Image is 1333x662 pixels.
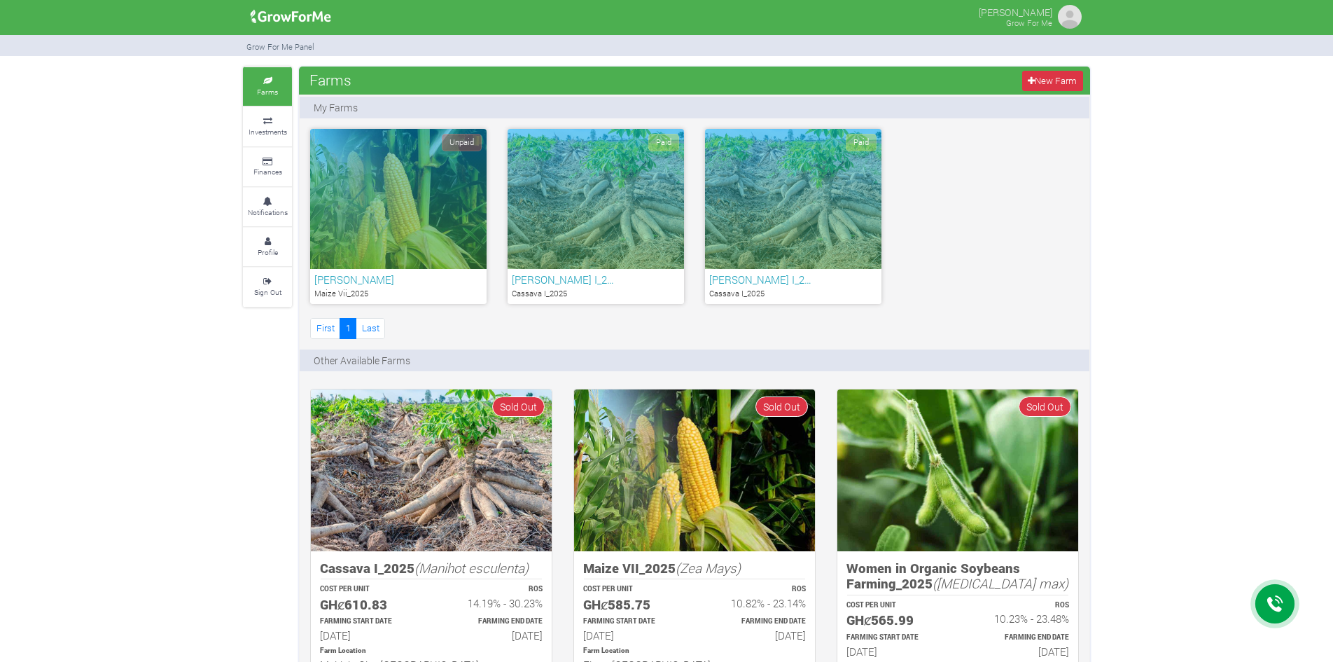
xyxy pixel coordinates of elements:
[314,288,482,300] p: Maize Vii_2025
[970,633,1069,643] p: Estimated Farming End Date
[512,273,680,286] h6: [PERSON_NAME] I_2…
[340,318,356,338] a: 1
[707,629,806,642] h6: [DATE]
[583,584,682,595] p: COST PER UNIT
[314,273,482,286] h6: [PERSON_NAME]
[243,148,292,186] a: Finances
[970,612,1069,625] h6: 10.23% - 23.48%
[846,612,945,628] h5: GHȼ565.99
[414,559,529,577] i: (Manihot esculenta)
[583,646,806,656] p: Location of Farm
[243,188,292,226] a: Notifications
[846,560,1069,592] h5: Women in Organic Soybeans Farming_2025
[648,134,679,151] span: Paid
[846,134,877,151] span: Paid
[583,629,682,642] h6: [DATE]
[243,107,292,146] a: Investments
[320,584,419,595] p: COST PER UNIT
[320,597,419,613] h5: GHȼ610.83
[243,228,292,266] a: Profile
[583,560,806,577] h5: Maize VII_2025
[846,645,945,658] h6: [DATE]
[837,389,1078,551] img: growforme image
[508,129,684,304] a: Paid [PERSON_NAME] I_2… Cassava I_2025
[979,3,1052,20] p: [PERSON_NAME]
[246,3,336,31] img: growforme image
[512,288,680,300] p: Cassava I_2025
[709,288,877,300] p: Cassava I_2025
[243,268,292,306] a: Sign Out
[574,389,815,551] img: growforme image
[444,616,543,627] p: Estimated Farming End Date
[320,560,543,577] h5: Cassava I_2025
[1056,3,1084,31] img: growforme image
[248,207,288,217] small: Notifications
[310,318,340,338] a: First
[676,559,741,577] i: (Zea Mays)
[583,616,682,627] p: Estimated Farming Start Date
[314,353,410,368] p: Other Available Farms
[356,318,385,338] a: Last
[492,396,545,417] span: Sold Out
[258,247,278,257] small: Profile
[755,396,808,417] span: Sold Out
[246,41,314,52] small: Grow For Me Panel
[253,167,282,177] small: Finances
[320,616,419,627] p: Estimated Farming Start Date
[254,287,281,297] small: Sign Out
[320,629,419,642] h6: [DATE]
[444,597,543,609] h6: 14.19% - 30.23%
[249,127,287,137] small: Investments
[444,629,543,642] h6: [DATE]
[970,645,1069,658] h6: [DATE]
[709,273,877,286] h6: [PERSON_NAME] I_2…
[1019,396,1071,417] span: Sold Out
[707,584,806,595] p: ROS
[310,318,385,338] nav: Page Navigation
[707,597,806,609] h6: 10.82% - 23.14%
[707,616,806,627] p: Estimated Farming End Date
[442,134,482,151] span: Unpaid
[320,646,543,656] p: Location of Farm
[846,600,945,611] p: COST PER UNIT
[1006,18,1052,28] small: Grow For Me
[583,597,682,613] h5: GHȼ585.75
[310,129,487,304] a: Unpaid [PERSON_NAME] Maize Vii_2025
[444,584,543,595] p: ROS
[306,66,355,94] span: Farms
[1022,71,1083,91] a: New Farm
[314,100,358,115] p: My Farms
[257,87,278,97] small: Farms
[970,600,1069,611] p: ROS
[705,129,881,304] a: Paid [PERSON_NAME] I_2… Cassava I_2025
[311,389,552,551] img: growforme image
[243,67,292,106] a: Farms
[933,574,1068,592] i: ([MEDICAL_DATA] max)
[846,633,945,643] p: Estimated Farming Start Date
